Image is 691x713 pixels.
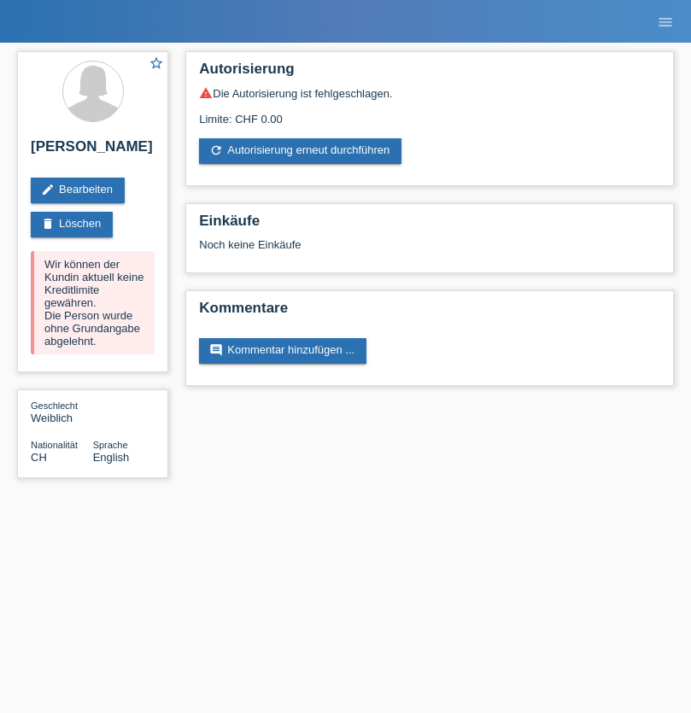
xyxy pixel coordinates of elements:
span: Sprache [93,440,128,450]
span: Geschlecht [31,400,78,411]
h2: Kommentare [199,300,660,325]
a: commentKommentar hinzufügen ... [199,338,366,364]
a: star_border [149,56,164,73]
h2: Autorisierung [199,61,660,86]
i: warning [199,86,213,100]
i: menu [657,14,674,31]
span: Nationalität [31,440,78,450]
span: Schweiz [31,451,47,464]
i: comment [209,343,223,357]
h2: Einkäufe [199,213,660,238]
a: deleteLöschen [31,212,113,237]
span: English [93,451,130,464]
i: refresh [209,143,223,157]
a: menu [648,16,682,26]
i: edit [41,183,55,196]
div: Die Autorisierung ist fehlgeschlagen. [199,86,660,100]
div: Wir können der Kundin aktuell keine Kreditlimite gewähren. Die Person wurde ohne Grundangabe abge... [31,251,155,354]
a: editBearbeiten [31,178,125,203]
div: Weiblich [31,399,93,424]
a: refreshAutorisierung erneut durchführen [199,138,401,164]
div: Noch keine Einkäufe [199,238,660,264]
i: delete [41,217,55,231]
div: Limite: CHF 0.00 [199,100,660,126]
h2: [PERSON_NAME] [31,138,155,164]
i: star_border [149,56,164,71]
